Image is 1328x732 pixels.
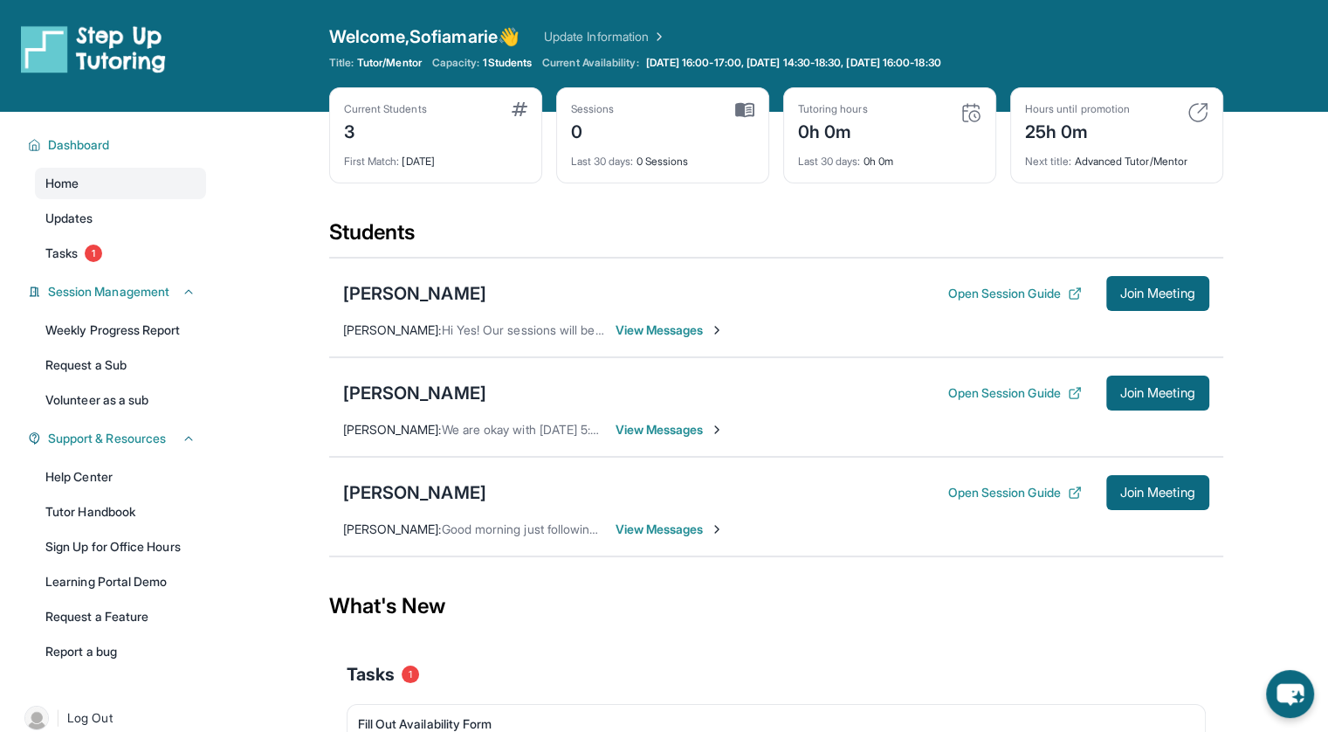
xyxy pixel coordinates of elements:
span: | [56,708,60,729]
a: [DATE] 16:00-17:00, [DATE] 14:30-18:30, [DATE] 16:00-18:30 [643,56,945,70]
img: logo [21,24,166,73]
span: 1 Students [483,56,532,70]
span: Home [45,175,79,192]
a: Request a Feature [35,601,206,632]
span: View Messages [616,521,725,538]
a: Tasks1 [35,238,206,269]
span: We are okay with [DATE] 5:30 to 6:30 and [DATE] 5 to 6 pm [442,422,770,437]
a: Home [35,168,206,199]
div: Advanced Tutor/Mentor [1025,144,1208,169]
span: Last 30 days : [798,155,861,168]
img: Chevron-Right [710,522,724,536]
button: Join Meeting [1106,276,1209,311]
span: View Messages [616,421,725,439]
div: 25h 0m [1025,116,1130,144]
div: Hours until promotion [1025,102,1130,116]
a: Tutor Handbook [35,496,206,528]
div: 0 [571,116,615,144]
button: Support & Resources [41,430,196,447]
span: Session Management [48,283,169,300]
span: Log Out [67,709,113,727]
span: Capacity: [432,56,480,70]
span: Current Availability: [542,56,638,70]
span: Hi Yes! Our sessions will be Tues, Wed from 4-5 pm [442,322,732,337]
button: Dashboard [41,136,196,154]
span: [PERSON_NAME] : [343,422,442,437]
div: 0h 0m [798,116,868,144]
div: 0 Sessions [571,144,754,169]
span: 1 [402,666,419,683]
button: Session Management [41,283,196,300]
button: chat-button [1266,670,1314,718]
span: Join Meeting [1120,388,1195,398]
a: Updates [35,203,206,234]
span: Tasks [347,662,395,687]
div: Current Students [344,102,427,116]
img: user-img [24,706,49,730]
div: [PERSON_NAME] [343,381,486,405]
a: Sign Up for Office Hours [35,531,206,563]
span: Good morning just following up? [442,521,621,536]
span: Welcome, Sofiamarie 👋 [329,24,520,49]
span: [PERSON_NAME] : [343,521,442,536]
span: Updates [45,210,93,227]
button: Join Meeting [1106,475,1209,510]
img: card [1187,102,1208,123]
a: Volunteer as a sub [35,384,206,416]
span: Next title : [1025,155,1072,168]
img: Chevron Right [649,28,666,45]
span: 1 [85,245,102,262]
a: Request a Sub [35,349,206,381]
span: Title: [329,56,354,70]
span: [DATE] 16:00-17:00, [DATE] 14:30-18:30, [DATE] 16:00-18:30 [646,56,941,70]
img: card [960,102,981,123]
span: Join Meeting [1120,288,1195,299]
img: card [735,102,754,118]
div: Sessions [571,102,615,116]
div: [PERSON_NAME] [343,480,486,505]
a: Help Center [35,461,206,493]
a: Learning Portal Demo [35,566,206,597]
img: Chevron-Right [710,323,724,337]
span: [PERSON_NAME] : [343,322,442,337]
button: Open Session Guide [947,384,1081,402]
span: Last 30 days : [571,155,634,168]
a: Update Information [544,28,666,45]
img: Chevron-Right [710,423,724,437]
button: Open Session Guide [947,285,1081,302]
span: Dashboard [48,136,110,154]
span: Tasks [45,245,78,262]
div: 0h 0m [798,144,981,169]
div: [DATE] [344,144,527,169]
button: Open Session Guide [947,484,1081,501]
a: Report a bug [35,636,206,667]
span: View Messages [616,321,725,339]
div: [PERSON_NAME] [343,281,486,306]
img: card [512,102,527,116]
span: Join Meeting [1120,487,1195,498]
a: Weekly Progress Report [35,314,206,346]
div: Tutoring hours [798,102,868,116]
span: Tutor/Mentor [357,56,422,70]
span: First Match : [344,155,400,168]
div: Students [329,218,1223,257]
span: Support & Resources [48,430,166,447]
div: What's New [329,568,1223,645]
div: 3 [344,116,427,144]
button: Join Meeting [1106,376,1209,411]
